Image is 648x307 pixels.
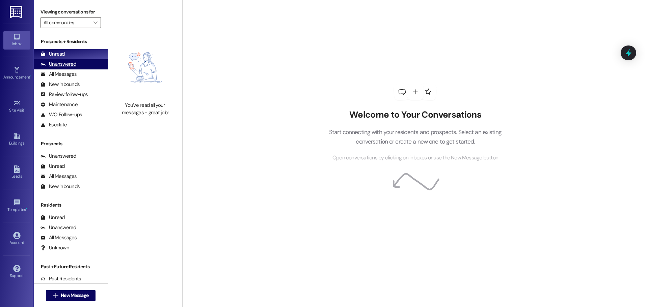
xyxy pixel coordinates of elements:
i:  [93,20,97,25]
img: ResiDesk Logo [10,6,24,18]
a: Leads [3,163,30,182]
div: WO Follow-ups [40,111,82,118]
div: Review follow-ups [40,91,88,98]
div: Unanswered [40,61,76,68]
div: All Messages [40,71,77,78]
a: Support [3,263,30,281]
i:  [53,293,58,298]
div: Past + Future Residents [34,263,108,270]
div: You've read all your messages - great job! [115,102,175,116]
a: Inbox [3,31,30,49]
a: Templates • [3,197,30,215]
div: Prospects [34,140,108,147]
a: Site Visit • [3,97,30,116]
span: New Message [61,292,88,299]
div: Unread [40,51,65,58]
a: Buildings [3,130,30,149]
h2: Welcome to Your Conversations [319,110,512,120]
div: Unknown [40,244,69,251]
div: All Messages [40,173,77,180]
span: • [24,107,25,112]
span: Open conversations by clicking on inboxes or use the New Message button [332,154,498,162]
div: Unanswered [40,224,76,231]
input: All communities [44,17,90,28]
span: • [30,74,31,79]
div: Residents [34,202,108,209]
img: empty-state [115,37,175,98]
a: Account [3,230,30,248]
div: New Inbounds [40,183,80,190]
div: Escalate [40,121,67,128]
p: Start connecting with your residents and prospects. Select an existing conversation or create a n... [319,127,512,147]
div: Unread [40,163,65,170]
div: Prospects + Residents [34,38,108,45]
div: Unanswered [40,153,76,160]
button: New Message [46,290,96,301]
div: All Messages [40,234,77,241]
div: Unread [40,214,65,221]
div: Maintenance [40,101,78,108]
label: Viewing conversations for [40,7,101,17]
div: Past Residents [40,275,81,282]
div: New Inbounds [40,81,80,88]
span: • [26,206,27,211]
